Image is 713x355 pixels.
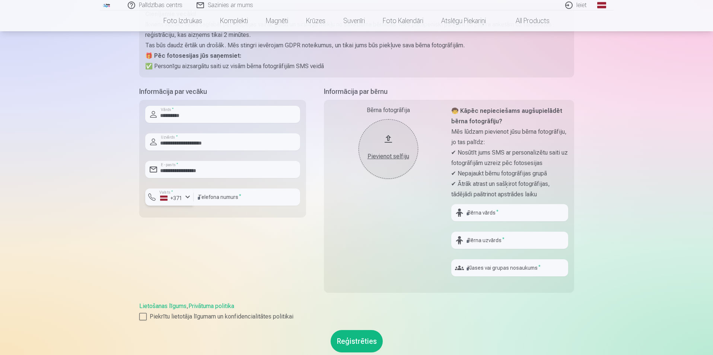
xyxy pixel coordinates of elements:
p: ✔ Nepajaukt bērnu fotogrāfijas grupā [451,168,568,179]
a: Foto izdrukas [155,10,211,31]
h5: Informācija par bērnu [324,86,574,97]
div: , [139,302,574,321]
img: /fa1 [103,3,111,7]
a: Komplekti [211,10,257,31]
a: Privātuma politika [188,302,234,310]
a: Krūzes [297,10,334,31]
a: Foto kalendāri [374,10,432,31]
strong: 🎁 Pēc fotosesijas jūs saņemsiet: [145,52,241,59]
h5: Informācija par vecāku [139,86,306,97]
button: Reģistrēties [331,330,383,352]
button: Valsts*+371 [145,188,194,206]
p: ✅ Personīgu aizsargātu saiti uz visām bērna fotogrāfijām SMS veidā [145,61,568,72]
a: Atslēgu piekariņi [432,10,495,31]
a: Lietošanas līgums [139,302,187,310]
a: All products [495,10,558,31]
div: +371 [160,194,182,202]
a: Suvenīri [334,10,374,31]
button: Pievienot selfiju [359,119,418,179]
p: ✔ Ātrāk atrast un sašķirot fotogrāfijas, tādējādi paātrinot apstrādes laiku [451,179,568,200]
div: Bērna fotogrāfija [330,106,447,115]
p: Tas būs daudz ērtāk un drošāk. Mēs stingri ievērojam GDPR noteikumus, un tikai jums būs piekļuve ... [145,40,568,51]
p: ✔ Nosūtīt jums SMS ar personalizētu saiti uz fotogrāfijām uzreiz pēc fotosesijas [451,148,568,168]
div: Pievienot selfiju [366,152,411,161]
p: Mēs lūdzam pievienot jūsu bērna fotogrāfiju, jo tas palīdz: [451,127,568,148]
strong: 🧒 Kāpēc nepieciešams augšupielādēt bērna fotogrāfiju? [451,107,562,125]
label: Valsts [157,190,175,195]
a: Magnēti [257,10,297,31]
label: Piekrītu lietotāja līgumam un konfidencialitātes politikai [139,312,574,321]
